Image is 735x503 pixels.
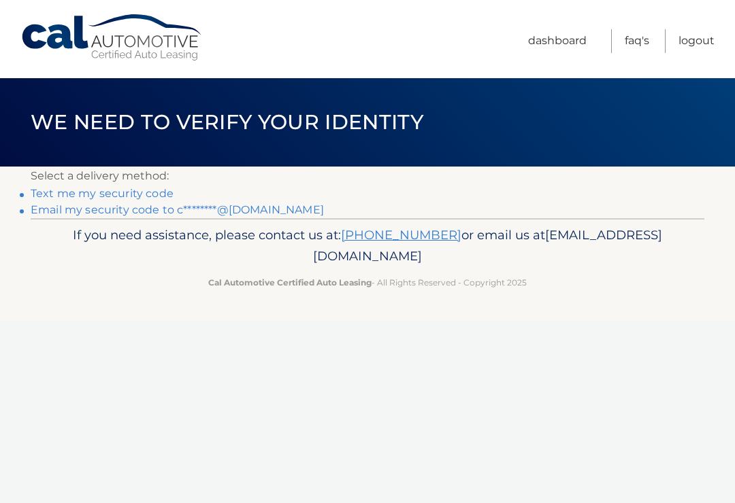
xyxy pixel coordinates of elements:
[31,187,174,200] a: Text me my security code
[208,277,372,288] strong: Cal Automotive Certified Auto Leasing
[625,29,649,53] a: FAQ's
[31,203,324,216] a: Email my security code to c********@[DOMAIN_NAME]
[679,29,715,53] a: Logout
[31,109,423,135] span: We need to verify your identity
[51,275,684,290] p: - All Rights Reserved - Copyright 2025
[528,29,587,53] a: Dashboard
[20,14,204,62] a: Cal Automotive
[51,224,684,268] p: If you need assistance, please contact us at: or email us at
[341,227,461,243] a: [PHONE_NUMBER]
[31,167,704,186] p: Select a delivery method:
